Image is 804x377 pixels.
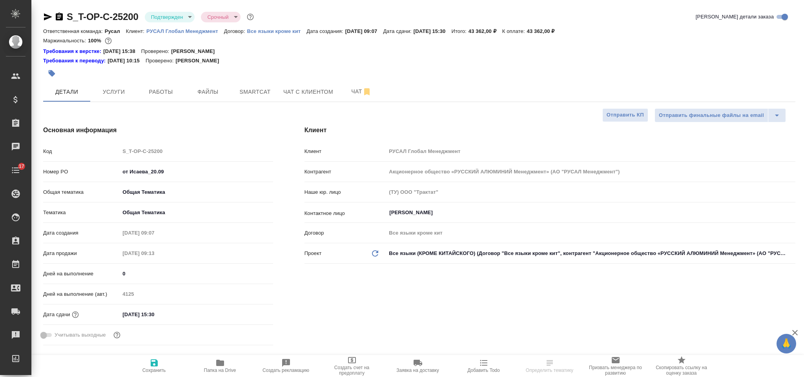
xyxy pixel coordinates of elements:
[451,28,468,34] p: Итого:
[121,355,187,377] button: Сохранить
[43,290,120,298] p: Дней на выполнение (авт.)
[696,13,774,21] span: [PERSON_NAME] детали заказа
[205,14,231,20] button: Срочный
[103,47,141,55] p: [DATE] 15:38
[304,209,387,217] p: Контактное лицо
[171,47,221,55] p: [PERSON_NAME]
[780,335,793,352] span: 🙏
[48,87,86,97] span: Детали
[587,365,644,376] span: Призвать менеджера по развитию
[517,355,583,377] button: Определить тематику
[120,186,273,199] div: Общая Тематика
[149,14,186,20] button: Подтвержден
[43,57,108,65] a: Требования к переводу:
[43,47,103,55] a: Требования к верстке:
[362,87,372,97] svg: Отписаться
[67,11,139,22] a: S_T-OP-C-25200
[319,355,385,377] button: Создать счет на предоплату
[14,162,29,170] span: 17
[43,47,103,55] div: Нажми, чтобы открыть папку с инструкцией
[108,57,146,65] p: [DATE] 10:15
[2,160,29,180] a: 17
[304,126,795,135] h4: Клиент
[383,28,413,34] p: Дата сдачи:
[526,368,573,373] span: Определить тематику
[55,331,106,339] span: Учитывать выходные
[236,87,274,97] span: Smartcat
[224,28,247,34] p: Договор:
[306,28,345,34] p: Дата создания:
[469,28,502,34] p: 43 362,00 ₽
[324,365,380,376] span: Создать счет на предоплату
[386,166,795,177] input: Пустое поле
[386,186,795,198] input: Пустое поле
[120,227,188,239] input: Пустое поле
[55,12,64,22] button: Скопировать ссылку
[414,28,452,34] p: [DATE] 15:30
[386,146,795,157] input: Пустое поле
[112,330,122,340] button: Выбери, если сб и вс нужно считать рабочими днями для выполнения заказа.
[43,168,120,176] p: Номер PO
[120,288,273,300] input: Пустое поле
[95,87,133,97] span: Услуги
[247,27,306,34] a: Все языки кроме кит
[120,166,273,177] input: ✎ Введи что-нибудь
[253,355,319,377] button: Создать рекламацию
[141,47,171,55] p: Проверено:
[103,36,113,46] button: 0.00 RUB;
[43,250,120,257] p: Дата продажи
[247,28,306,34] p: Все языки кроме кит
[386,227,795,239] input: Пустое поле
[43,38,88,44] p: Маржинальность:
[120,268,273,279] input: ✎ Введи что-нибудь
[283,87,333,97] span: Чат с клиентом
[201,12,240,22] div: Подтвержден
[146,28,224,34] p: РУСАЛ Глобал Менеджмент
[70,310,80,320] button: Если добавить услуги и заполнить их объемом, то дата рассчитается автоматически
[43,65,60,82] button: Добавить тэг
[88,38,103,44] p: 100%
[304,250,322,257] p: Проект
[385,355,451,377] button: Заявка на доставку
[120,248,188,259] input: Пустое поле
[304,168,387,176] p: Контрагент
[120,206,273,219] div: Общая Тематика
[43,12,53,22] button: Скопировать ссылку для ЯМессенджера
[120,146,273,157] input: Пустое поле
[43,209,120,217] p: Тематика
[655,108,786,122] div: split button
[791,212,793,213] button: Open
[386,247,795,260] div: Все языки (КРОМЕ КИТАЙСКОГО) (Договор "Все языки кроме кит", контрагент "Акционерное общество «РУ...
[607,111,644,120] span: Отправить КП
[189,87,227,97] span: Файлы
[583,355,649,377] button: Призвать менеджера по развитию
[142,87,180,97] span: Работы
[245,12,255,22] button: Доп статусы указывают на важность/срочность заказа
[146,57,176,65] p: Проверено:
[204,368,236,373] span: Папка на Drive
[467,368,500,373] span: Добавить Todo
[602,108,648,122] button: Отправить КП
[343,87,380,97] span: Чат
[653,365,710,376] span: Скопировать ссылку на оценку заказа
[142,368,166,373] span: Сохранить
[304,148,387,155] p: Клиент
[43,57,108,65] div: Нажми, чтобы открыть папку с инструкцией
[345,28,383,34] p: [DATE] 09:07
[396,368,439,373] span: Заявка на доставку
[175,57,225,65] p: [PERSON_NAME]
[649,355,715,377] button: Скопировать ссылку на оценку заказа
[120,309,188,320] input: ✎ Введи что-нибудь
[43,126,273,135] h4: Основная информация
[777,334,796,353] button: 🙏
[145,12,195,22] div: Подтвержден
[43,188,120,196] p: Общая тематика
[43,28,105,34] p: Ответственная команда:
[527,28,561,34] p: 43 362,00 ₽
[187,355,253,377] button: Папка на Drive
[126,28,146,34] p: Клиент:
[659,111,764,120] span: Отправить финальные файлы на email
[655,108,768,122] button: Отправить финальные файлы на email
[146,27,224,34] a: РУСАЛ Глобал Менеджмент
[502,28,527,34] p: К оплате:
